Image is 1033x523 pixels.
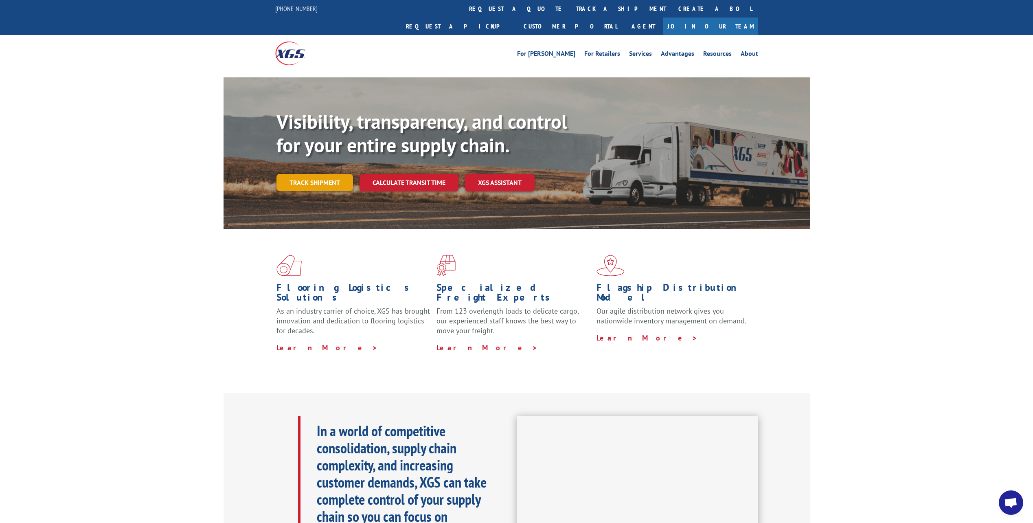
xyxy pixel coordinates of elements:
[661,51,694,59] a: Advantages
[276,343,378,352] a: Learn More >
[400,18,518,35] a: Request a pickup
[465,174,535,191] a: XGS ASSISTANT
[703,51,732,59] a: Resources
[276,255,302,276] img: xgs-icon-total-supply-chain-intelligence-red
[518,18,623,35] a: Customer Portal
[436,343,538,352] a: Learn More >
[360,174,458,191] a: Calculate transit time
[741,51,758,59] a: About
[436,283,590,306] h1: Specialized Freight Experts
[276,174,353,191] a: Track shipment
[584,51,620,59] a: For Retailers
[999,490,1023,515] a: Open chat
[597,333,698,343] a: Learn More >
[436,255,456,276] img: xgs-icon-focused-on-flooring-red
[436,306,590,343] p: From 123 overlength loads to delicate cargo, our experienced staff knows the best way to move you...
[276,109,567,158] b: Visibility, transparency, and control for your entire supply chain.
[663,18,758,35] a: Join Our Team
[597,255,625,276] img: xgs-icon-flagship-distribution-model-red
[597,283,750,306] h1: Flagship Distribution Model
[597,306,746,325] span: Our agile distribution network gives you nationwide inventory management on demand.
[275,4,318,13] a: [PHONE_NUMBER]
[276,306,430,335] span: As an industry carrier of choice, XGS has brought innovation and dedication to flooring logistics...
[629,51,652,59] a: Services
[623,18,663,35] a: Agent
[517,51,575,59] a: For [PERSON_NAME]
[276,283,430,306] h1: Flooring Logistics Solutions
